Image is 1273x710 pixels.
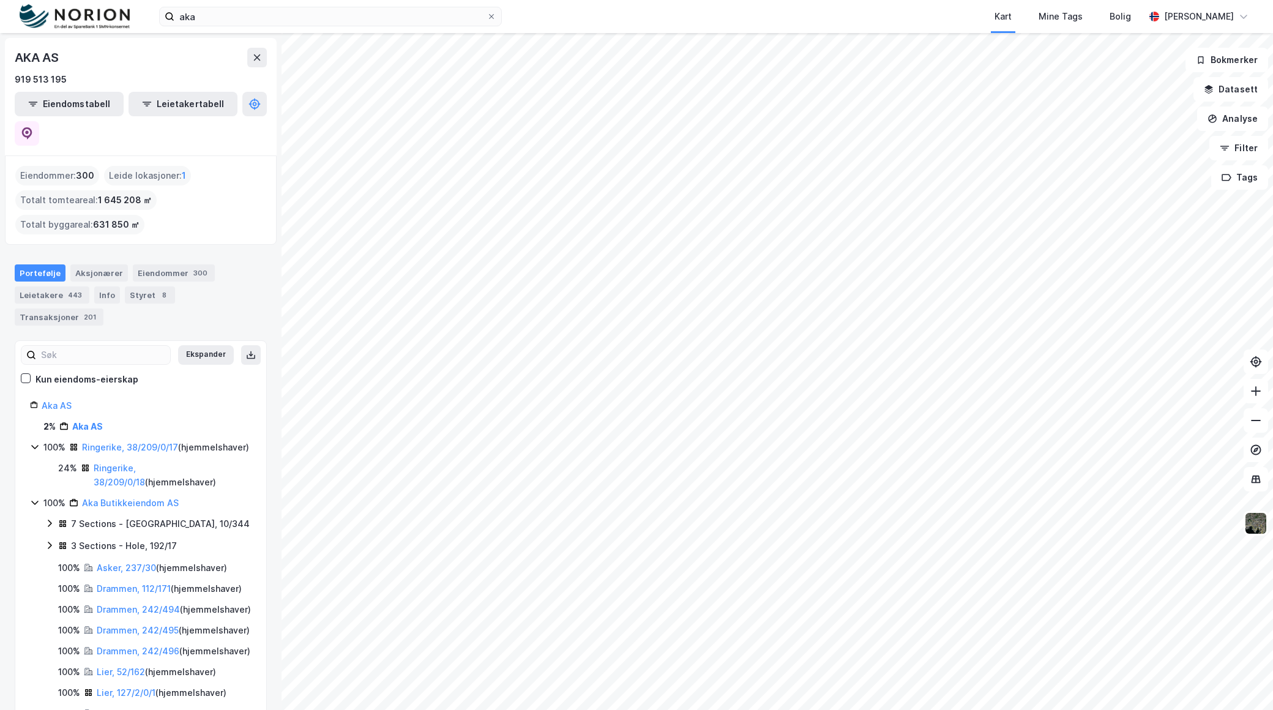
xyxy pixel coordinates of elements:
a: Asker, 237/30 [97,562,156,573]
div: 8 [158,289,170,301]
div: ( hjemmelshaver ) [94,461,252,490]
div: Transaksjoner [15,308,103,326]
div: Kun eiendoms-eierskap [35,372,138,387]
button: Analyse [1197,106,1268,131]
button: Ekspander [178,345,234,365]
button: Tags [1211,165,1268,190]
div: AKA AS [15,48,61,67]
div: 100% [58,686,80,700]
div: 300 [191,267,210,279]
button: Bokmerker [1185,48,1268,72]
div: Totalt tomteareal : [15,190,157,210]
a: Drammen, 112/171 [97,583,171,594]
div: 100% [58,665,80,679]
div: Totalt byggareal : [15,215,144,234]
div: 100% [58,623,80,638]
a: Aka AS [72,421,103,432]
span: 1 [182,168,186,183]
a: Drammen, 242/496 [97,646,179,656]
img: 9k= [1244,512,1267,535]
div: 100% [58,644,80,659]
div: 7 Sections - [GEOGRAPHIC_DATA], 10/344 [71,517,250,531]
div: 24% [58,461,77,476]
div: ( hjemmelshaver ) [97,602,251,617]
div: Aksjonærer [70,264,128,282]
button: Leietakertabell [129,92,237,116]
input: Søk [36,346,170,364]
div: 100% [43,440,65,455]
a: Lier, 127/2/0/1 [97,687,155,698]
div: ( hjemmelshaver ) [97,581,242,596]
div: Leide lokasjoner : [104,166,191,185]
div: 3 Sections - Hole, 192/17 [71,539,177,553]
div: Portefølje [15,264,65,282]
a: Drammen, 242/495 [97,625,179,635]
div: Mine Tags [1039,9,1083,24]
div: Kontrollprogram for chat [1212,651,1273,710]
a: Aka AS [42,400,72,411]
div: Styret [125,286,175,304]
iframe: Chat Widget [1212,651,1273,710]
div: 919 513 195 [15,72,67,87]
div: 443 [65,289,84,301]
input: Søk på adresse, matrikkel, gårdeiere, leietakere eller personer [174,7,487,26]
div: 100% [43,496,65,510]
div: ( hjemmelshaver ) [97,623,250,638]
a: Drammen, 242/494 [97,604,180,615]
div: 2% [43,419,56,434]
div: Eiendommer : [15,166,99,185]
img: norion-logo.80e7a08dc31c2e691866.png [20,4,130,29]
div: 100% [58,581,80,596]
button: Eiendomstabell [15,92,124,116]
div: ( hjemmelshaver ) [82,440,249,455]
div: ( hjemmelshaver ) [97,561,227,575]
div: Info [94,286,120,304]
div: 201 [81,311,99,323]
a: Lier, 52/162 [97,667,145,677]
div: ( hjemmelshaver ) [97,665,216,679]
div: [PERSON_NAME] [1164,9,1234,24]
div: 100% [58,561,80,575]
div: Bolig [1110,9,1131,24]
div: ( hjemmelshaver ) [97,644,250,659]
button: Datasett [1193,77,1268,102]
div: Leietakere [15,286,89,304]
span: 1 645 208 ㎡ [98,193,152,207]
div: 100% [58,602,80,617]
button: Filter [1209,136,1268,160]
span: 631 850 ㎡ [93,217,140,232]
a: Ringerike, 38/209/0/18 [94,463,145,488]
div: Kart [995,9,1012,24]
a: Ringerike, 38/209/0/17 [82,442,178,452]
div: ( hjemmelshaver ) [97,686,226,700]
a: Aka Butikkeiendom AS [82,498,179,508]
div: Eiendommer [133,264,215,282]
span: 300 [76,168,94,183]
